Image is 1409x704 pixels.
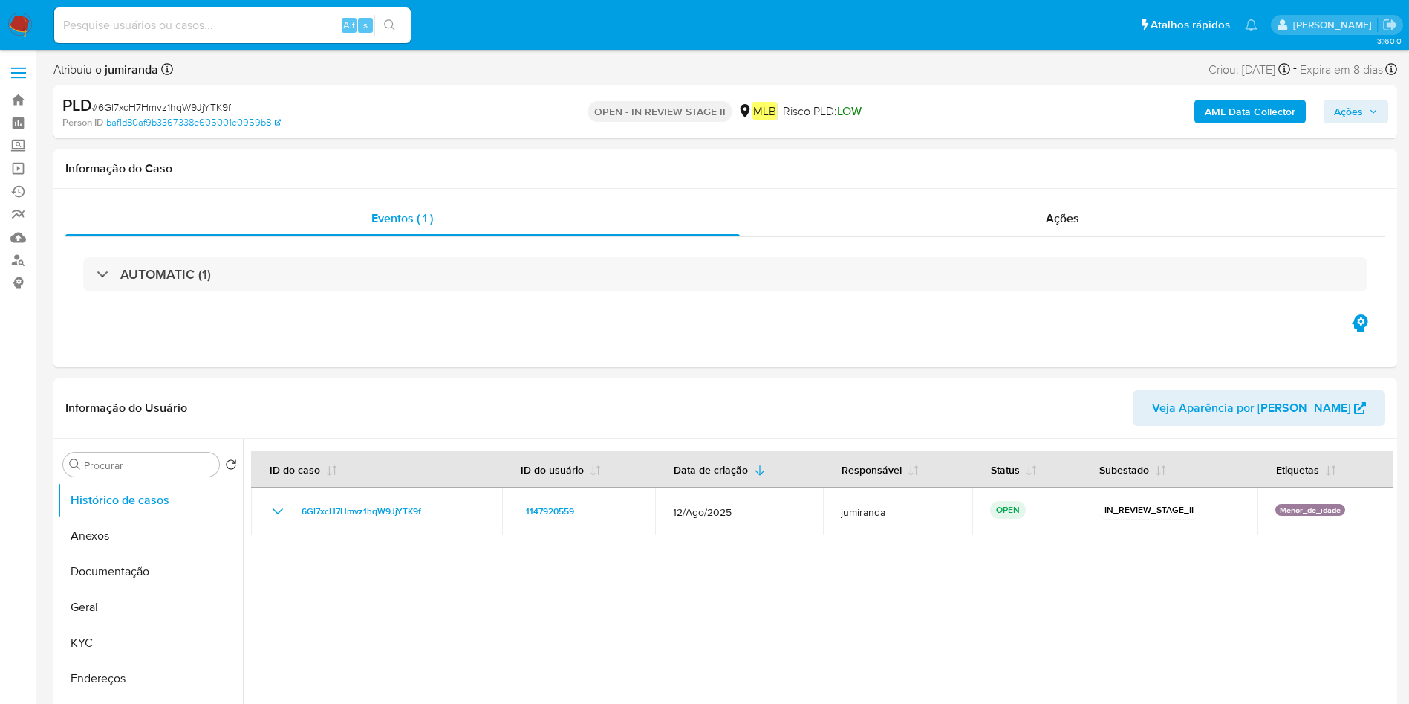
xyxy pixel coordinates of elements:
b: Person ID [62,116,103,129]
div: Criou: [DATE] [1208,59,1290,80]
em: MLB [752,102,777,120]
input: Pesquise usuários ou casos... [54,16,411,35]
button: Anexos [57,518,243,554]
button: Ações [1324,100,1388,123]
p: OPEN - IN REVIEW STAGE II [588,101,732,122]
span: s [363,18,368,32]
input: Procurar [84,459,213,472]
button: Documentação [57,554,243,590]
a: baf1d80af9b3367338e605001e0959b8 [106,116,281,129]
button: Procurar [69,459,81,471]
button: KYC [57,625,243,661]
span: Expira em 8 dias [1300,62,1383,78]
h1: Informação do Caso [65,161,1385,176]
button: AML Data Collector [1194,100,1306,123]
button: search-icon [374,15,405,36]
a: Notificações [1245,19,1257,31]
button: Geral [57,590,243,625]
button: Veja Aparência por [PERSON_NAME] [1133,390,1385,426]
b: jumiranda [102,61,158,78]
h3: AUTOMATIC (1) [120,266,211,282]
span: Veja Aparência por [PERSON_NAME] [1152,390,1350,426]
div: AUTOMATIC (1) [83,257,1367,291]
p: juliane.miranda@mercadolivre.com [1293,18,1377,32]
span: - [1293,59,1297,80]
h1: Informação do Usuário [65,401,187,416]
span: Ações [1334,100,1363,123]
span: Ações [1046,210,1079,227]
button: Histórico de casos [57,482,243,518]
a: Sair [1382,17,1398,33]
span: Risco PLD: [783,103,862,120]
span: # 6Gl7xcH7Hmvz1hqW9JjYTK9f [92,100,231,114]
span: Alt [343,18,355,32]
span: Eventos ( 1 ) [371,210,433,227]
span: LOW [837,103,862,120]
button: Retornar ao pedido padrão [225,459,237,475]
span: Atalhos rápidos [1151,17,1230,33]
b: PLD [62,93,92,117]
span: Atribuiu o [53,62,158,78]
b: AML Data Collector [1205,100,1295,123]
button: Endereços [57,661,243,697]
